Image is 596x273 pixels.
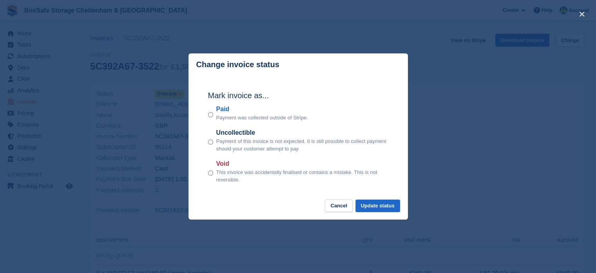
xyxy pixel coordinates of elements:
[216,128,388,137] label: Uncollectible
[216,137,388,153] p: Payment of this invoice is not expected. It is still possible to collect payment should your cust...
[216,159,388,169] label: Void
[216,114,308,122] p: Payment was collected outside of Stripe.
[216,169,388,184] p: This invoice was accidentally finalised or contains a mistake. This is not reversible.
[208,90,388,101] h2: Mark invoice as...
[355,200,400,213] button: Update status
[196,60,279,69] p: Change invoice status
[576,8,588,20] button: close
[216,104,308,114] label: Paid
[325,200,353,213] button: Cancel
